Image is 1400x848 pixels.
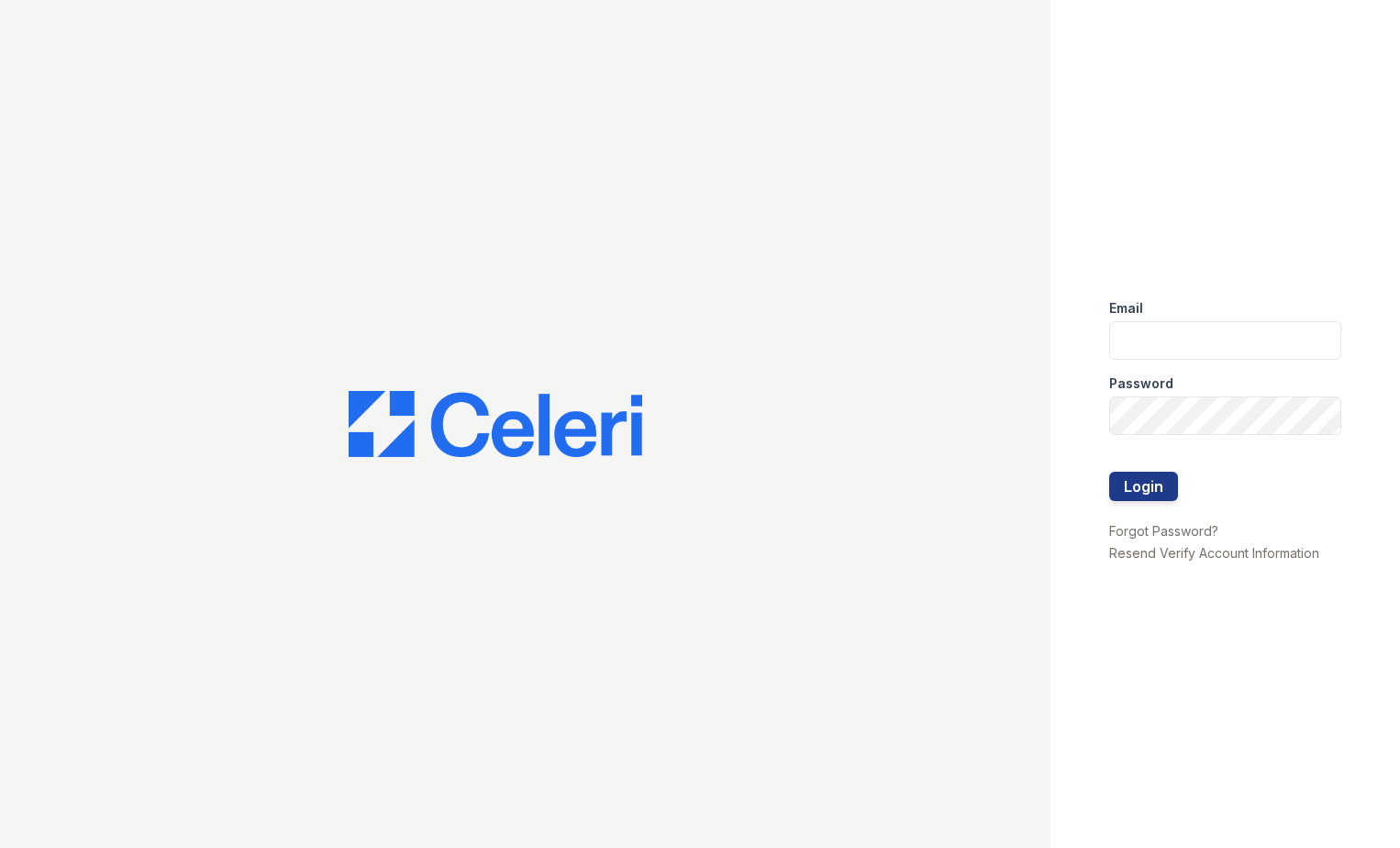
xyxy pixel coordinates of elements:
img: CE_Logo_Blue-a8612792a0a2168367f1c8372b55b34899dd931a85d93a1a3d3e32e68fde9ad4.png [349,391,642,457]
label: Password [1109,374,1173,393]
a: Forgot Password? [1109,523,1218,539]
button: Login [1109,472,1178,501]
label: Email [1109,299,1143,318]
a: Resend Verify Account Information [1109,545,1319,561]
